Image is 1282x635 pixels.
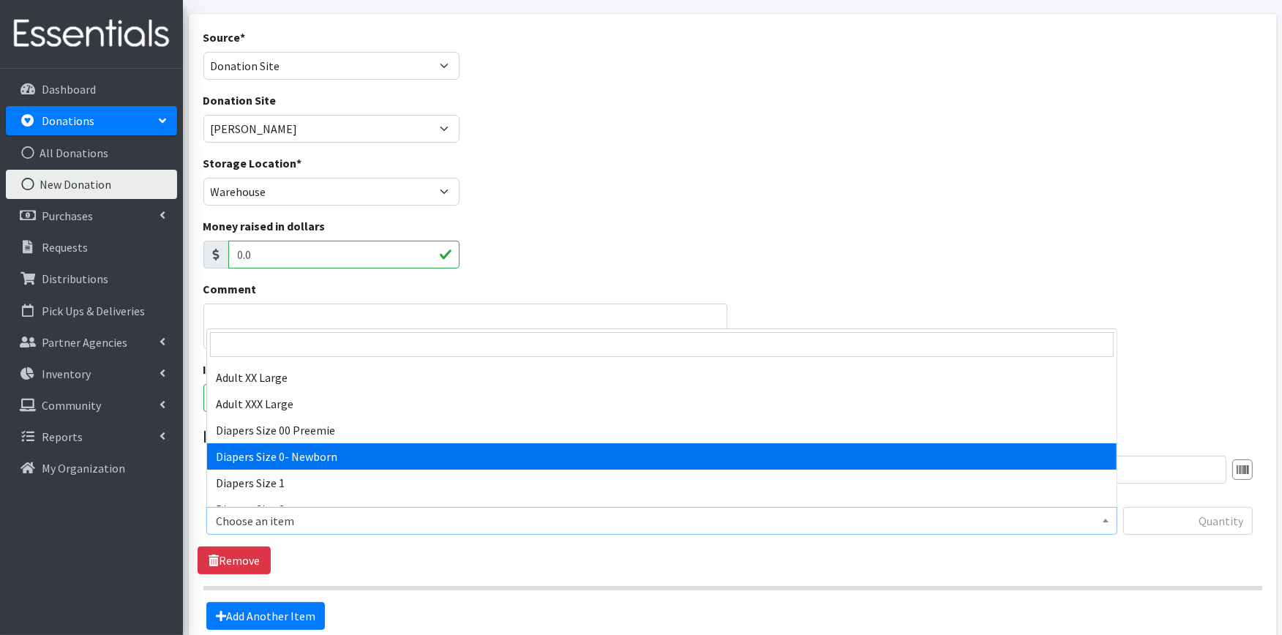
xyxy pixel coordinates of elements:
[207,443,1117,470] li: Diapers Size 0- Newborn
[207,364,1117,391] li: Adult XX Large
[6,264,177,293] a: Distributions
[203,91,277,109] label: Donation Site
[6,296,177,326] a: Pick Ups & Deliveries
[206,602,325,630] a: Add Another Item
[203,361,260,378] label: Issued on
[207,391,1117,417] li: Adult XXX Large
[216,511,1108,531] span: Choose an item
[1123,507,1253,535] input: Quantity
[42,335,127,350] p: Partner Agencies
[6,391,177,420] a: Community
[207,417,1117,443] li: Diapers Size 00 Preemie
[6,170,177,199] a: New Donation
[42,429,83,444] p: Reports
[203,424,1262,450] legend: Items in this donation
[206,507,1117,535] span: Choose an item
[297,156,302,170] abbr: required
[203,280,257,298] label: Comment
[6,328,177,357] a: Partner Agencies
[42,271,108,286] p: Distributions
[6,233,177,262] a: Requests
[203,29,246,46] label: Source
[42,82,96,97] p: Dashboard
[6,201,177,230] a: Purchases
[203,154,302,172] label: Storage Location
[203,217,326,235] label: Money raised in dollars
[6,138,177,168] a: All Donations
[6,422,177,451] a: Reports
[198,546,271,574] a: Remove
[6,454,177,483] a: My Organization
[42,461,125,476] p: My Organization
[6,75,177,104] a: Dashboard
[6,359,177,388] a: Inventory
[207,496,1117,522] li: Diapers Size 2
[207,470,1117,496] li: Diapers Size 1
[42,208,93,223] p: Purchases
[42,304,145,318] p: Pick Ups & Deliveries
[42,240,88,255] p: Requests
[42,367,91,381] p: Inventory
[6,10,177,59] img: HumanEssentials
[6,106,177,135] a: Donations
[241,30,246,45] abbr: required
[42,113,94,128] p: Donations
[42,398,101,413] p: Community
